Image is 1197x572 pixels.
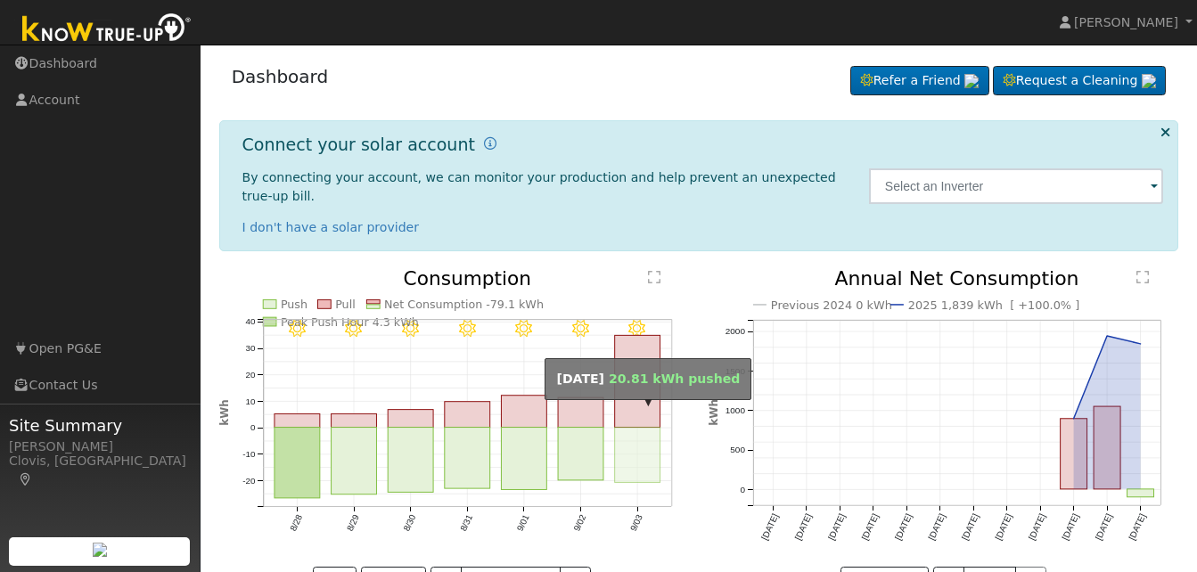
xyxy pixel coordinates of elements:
[1127,512,1148,542] text: [DATE]
[1094,407,1120,490] rect: onclick=""
[245,370,255,380] text: 20
[458,514,474,534] text: 8/31
[926,512,947,542] text: [DATE]
[402,321,419,338] i: 8/30 - Clear
[502,396,547,428] rect: onclick=""
[609,372,740,386] span: 20.81 kWh pushed
[725,327,745,337] text: 2000
[792,512,813,542] text: [DATE]
[730,445,745,455] text: 500
[93,543,107,557] img: retrieve
[771,298,892,312] text: Previous 2024 0 kWh
[960,512,980,542] text: [DATE]
[245,396,255,406] text: 10
[9,413,191,437] span: Site Summary
[275,428,320,498] rect: onclick=""
[556,372,604,386] strong: [DATE]
[558,398,603,429] rect: onclick=""
[648,270,660,284] text: 
[1061,419,1087,489] rect: onclick=""
[869,168,1164,204] input: Select an Inverter
[281,298,307,312] text: Push
[331,428,376,494] rect: onclick=""
[725,406,745,416] text: 1000
[388,410,433,428] rect: onclick=""
[9,452,191,489] div: Clovis, [GEOGRAPHIC_DATA]
[242,220,420,234] a: I don't have a solar provider
[572,321,589,338] i: 9/02 - Clear
[859,512,880,542] text: [DATE]
[826,512,847,542] text: [DATE]
[558,428,603,480] rect: onclick=""
[993,512,1013,542] text: [DATE]
[893,512,914,542] text: [DATE]
[1103,332,1111,339] circle: onclick=""
[331,414,376,428] rect: onclick=""
[245,317,255,327] text: 40
[1127,490,1154,498] rect: onclick=""
[572,514,588,534] text: 9/02
[345,513,361,533] text: 8/29
[242,476,256,486] text: -20
[345,321,362,338] i: 8/29 - Clear
[242,135,475,155] h1: Connect your solar account
[9,437,191,456] div: [PERSON_NAME]
[403,267,531,290] text: Consumption
[759,512,780,542] text: [DATE]
[708,400,720,427] text: kWh
[388,428,433,493] rect: onclick=""
[335,298,356,312] text: Pull
[1061,512,1081,542] text: [DATE]
[401,513,417,533] text: 8/30
[288,321,305,338] i: 8/28 - Clear
[1137,340,1144,347] circle: onclick=""
[242,170,836,203] span: By connecting your account, we can monitor your production and help prevent an unexpected true-up...
[242,450,256,460] text: -10
[288,513,304,533] text: 8/28
[13,10,201,50] img: Know True-Up
[615,336,660,428] rect: onclick=""
[908,298,1080,312] text: 2025 1,839 kWh [ +100.0% ]
[250,423,255,433] text: 0
[1074,15,1178,29] span: [PERSON_NAME]
[1136,270,1149,284] text: 
[281,315,419,329] text: Peak Push Hour 4.3 kWh
[245,344,255,354] text: 30
[384,298,544,312] text: Net Consumption -79.1 kWh
[445,428,490,489] rect: onclick=""
[445,402,490,428] rect: onclick=""
[993,66,1166,96] a: Request a Cleaning
[740,485,745,494] text: 0
[217,400,230,426] text: kWh
[628,513,644,533] text: 9/03
[502,428,547,490] rect: onclick=""
[834,267,1079,290] text: Annual Net Consumption
[275,414,320,428] rect: onclick=""
[615,428,660,483] rect: onclick=""
[515,514,531,534] text: 9/01
[459,321,476,338] i: 8/31 - Clear
[964,74,979,88] img: retrieve
[232,66,329,87] a: Dashboard
[1027,512,1047,542] text: [DATE]
[1142,74,1156,88] img: retrieve
[850,66,989,96] a: Refer a Friend
[1094,512,1114,542] text: [DATE]
[1070,415,1078,422] circle: onclick=""
[629,321,646,338] i: 9/03 - Clear
[18,472,34,486] a: Map
[515,321,532,338] i: 9/01 - Clear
